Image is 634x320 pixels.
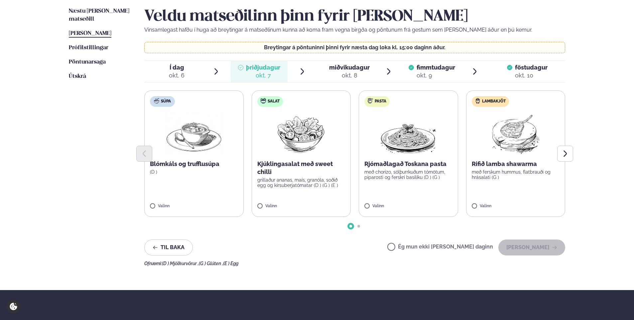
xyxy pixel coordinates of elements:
[515,72,548,80] div: okt. 10
[69,44,108,52] a: Prófílstillingar
[417,72,455,80] div: okt. 9
[482,99,506,104] span: Lambakjöt
[364,169,452,180] p: með chorizo, sólþurrkuðum tómötum, piparosti og ferskri basilíku (D ) (G )
[368,98,373,103] img: pasta.svg
[246,72,280,80] div: okt. 7
[161,99,171,104] span: Súpa
[136,146,152,162] button: Previous slide
[199,261,223,266] span: (G ) Glúten ,
[272,112,330,155] img: Salad.png
[144,7,565,26] h2: Veldu matseðilinn þinn fyrir [PERSON_NAME]
[261,98,266,103] img: salad.svg
[268,99,280,104] span: Salat
[257,160,345,176] p: Kjúklingasalat með sweet chilli
[69,31,111,36] span: [PERSON_NAME]
[69,30,111,38] a: [PERSON_NAME]
[329,72,370,80] div: okt. 8
[69,73,86,80] a: Útskrá
[498,240,565,255] button: [PERSON_NAME]
[144,26,565,34] p: Vinsamlegast hafðu í huga að breytingar á matseðlinum kunna að koma fram vegna birgða og pöntunum...
[364,160,452,168] p: Rjómaðlagað Toskana pasta
[144,240,193,255] button: Til baka
[150,160,238,168] p: Blómkáls og trufflusúpa
[379,112,438,155] img: Spagetti.png
[486,112,545,155] img: Lamb-Meat.png
[69,8,129,22] span: Næstu [PERSON_NAME] matseðill
[154,98,159,103] img: soup.svg
[165,112,223,155] img: Soup.png
[69,58,106,66] a: Pöntunarsaga
[69,45,108,51] span: Prófílstillingar
[162,261,199,266] span: (D ) Mjólkurvörur ,
[144,261,565,266] div: Ofnæmi:
[69,7,131,23] a: Næstu [PERSON_NAME] matseðill
[357,225,360,228] span: Go to slide 2
[169,72,185,80] div: okt. 6
[515,64,548,71] span: föstudagur
[169,64,185,72] span: Í dag
[557,146,573,162] button: Next slide
[69,59,106,65] span: Pöntunarsaga
[69,74,86,79] span: Útskrá
[475,98,480,103] img: Lamb.svg
[257,177,345,188] p: grillaður ananas, maís, granóla, soðið egg og kirsuberjatómatar (D ) (G ) (E )
[7,300,20,313] a: Cookie settings
[375,99,386,104] span: Pasta
[246,64,280,71] span: þriðjudagur
[472,160,560,168] p: Rifið lamba shawarma
[223,261,238,266] span: (E ) Egg
[151,45,559,50] p: Breytingar á pöntuninni þinni fyrir næsta dag loka kl. 15:00 daginn áður.
[472,169,560,180] p: með ferskum hummus, flatbrauði og hrásalati (G )
[417,64,455,71] span: fimmtudagur
[349,225,352,228] span: Go to slide 1
[329,64,370,71] span: miðvikudagur
[150,169,238,175] p: (D )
